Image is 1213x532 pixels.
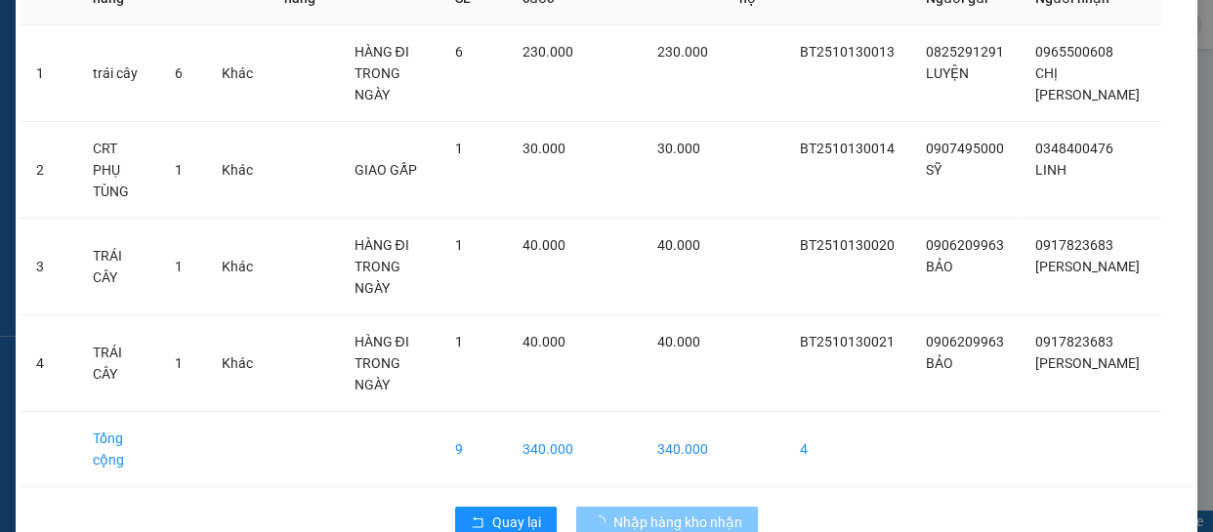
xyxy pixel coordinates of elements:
span: 6 [455,44,463,60]
span: 0907495000 [925,141,1003,156]
span: loading [592,515,613,529]
td: Khác [206,25,269,122]
span: 40.000 [523,237,565,253]
td: 340.000 [641,412,723,487]
span: BT2510130013 [799,44,894,60]
span: HÀNG ĐI TRONG NGÀY [354,334,408,392]
td: 4 [783,412,909,487]
span: 0917823683 [1034,237,1112,253]
span: 0965500608 [1034,44,1112,60]
span: 1 [455,237,463,253]
td: 340.000 [507,412,593,487]
span: CHỊ [PERSON_NAME] [1034,65,1139,102]
span: [PERSON_NAME] [1034,259,1139,274]
span: 230.000 [523,44,573,60]
span: 0348400476 [1034,141,1112,156]
span: 40.000 [523,334,565,349]
td: TRÁI CÂY [77,315,159,412]
span: BT2510130021 [799,334,894,349]
span: 0906209963 [925,237,1003,253]
span: 1 [455,141,463,156]
span: LINH [1034,162,1066,178]
span: 230.000 [656,44,707,60]
span: BẢO [925,259,952,274]
span: 30.000 [523,141,565,156]
td: Khác [206,219,269,315]
span: GIAO GẤP [354,162,416,178]
td: TRÁI CÂY [77,219,159,315]
span: 0825291291 [925,44,1003,60]
span: 1 [455,334,463,349]
span: 0906209963 [925,334,1003,349]
span: 6 [175,65,183,81]
span: BẢO [925,355,952,371]
td: 3 [21,219,77,315]
span: rollback [471,515,484,531]
span: BT2510130020 [799,237,894,253]
span: 40.000 [656,334,699,349]
span: LUYỆN [925,65,968,81]
td: 1 [21,25,77,122]
td: Khác [206,315,269,412]
td: 9 [439,412,507,487]
td: trái cây [77,25,159,122]
span: 0917823683 [1034,334,1112,349]
td: 4 [21,315,77,412]
span: [PERSON_NAME] [1034,355,1139,371]
td: CRT PHỤ TÙNG [77,122,159,219]
span: HÀNG ĐI TRONG NGÀY [354,237,408,296]
td: 2 [21,122,77,219]
span: SỸ [925,162,941,178]
span: BT2510130014 [799,141,894,156]
span: 1 [175,259,183,274]
td: Khác [206,122,269,219]
span: 1 [175,162,183,178]
td: Tổng cộng [77,412,159,487]
span: 30.000 [656,141,699,156]
span: HÀNG ĐI TRONG NGÀY [354,44,408,102]
span: 40.000 [656,237,699,253]
span: 1 [175,355,183,371]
